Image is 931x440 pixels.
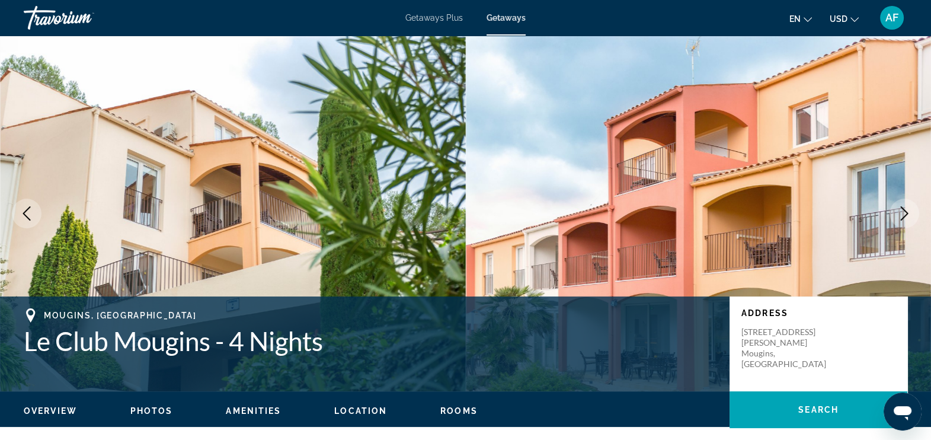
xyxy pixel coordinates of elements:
[885,12,898,24] span: AF
[334,406,387,416] button: Location
[741,308,895,318] p: Address
[130,406,173,416] button: Photos
[890,199,919,228] button: Next image
[789,14,801,24] span: en
[24,406,77,416] span: Overview
[741,327,836,369] p: [STREET_ADDRESS][PERSON_NAME] Mougins, [GEOGRAPHIC_DATA]
[334,406,387,416] span: Location
[730,391,907,428] button: Search
[798,405,839,415] span: Search
[789,10,812,27] button: Change language
[130,406,173,416] span: Photos
[12,199,41,228] button: Previous image
[440,406,478,416] span: Rooms
[24,406,77,416] button: Overview
[226,406,281,416] span: Amenities
[440,406,478,416] button: Rooms
[24,326,718,356] h1: Le Club Mougins - 4 Nights
[226,406,281,416] button: Amenities
[876,5,907,30] button: User Menu
[830,14,847,24] span: USD
[487,13,526,23] a: Getaways
[405,13,463,23] a: Getaways Plus
[884,393,922,431] iframe: Button to launch messaging window
[830,10,859,27] button: Change currency
[44,311,197,320] span: Mougins, [GEOGRAPHIC_DATA]
[24,2,142,33] a: Travorium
